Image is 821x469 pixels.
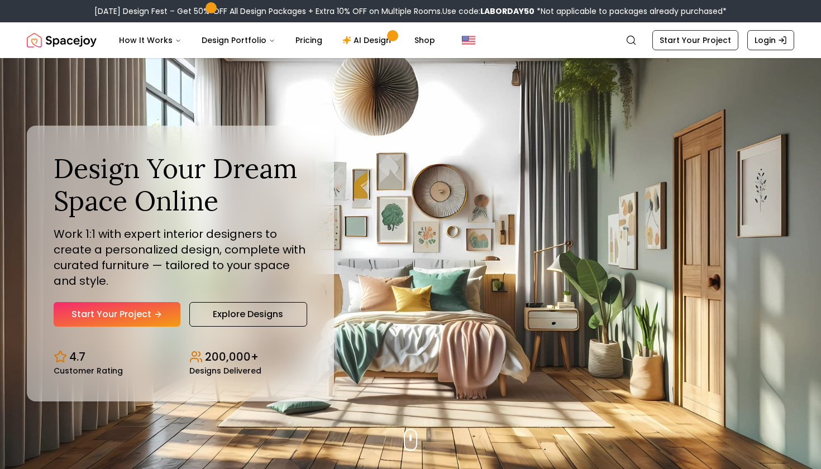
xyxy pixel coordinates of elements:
[205,349,259,365] p: 200,000+
[54,340,307,375] div: Design stats
[27,29,97,51] a: Spacejoy
[442,6,534,17] span: Use code:
[652,30,738,50] a: Start Your Project
[287,29,331,51] a: Pricing
[54,226,307,289] p: Work 1:1 with expert interior designers to create a personalized design, complete with curated fu...
[27,29,97,51] img: Spacejoy Logo
[54,152,307,217] h1: Design Your Dream Space Online
[189,367,261,375] small: Designs Delivered
[110,29,444,51] nav: Main
[54,367,123,375] small: Customer Rating
[189,302,307,327] a: Explore Designs
[54,302,180,327] a: Start Your Project
[110,29,190,51] button: How It Works
[405,29,444,51] a: Shop
[69,349,85,365] p: 4.7
[193,29,284,51] button: Design Portfolio
[747,30,794,50] a: Login
[94,6,727,17] div: [DATE] Design Fest – Get 50% OFF All Design Packages + Extra 10% OFF on Multiple Rooms.
[333,29,403,51] a: AI Design
[534,6,727,17] span: *Not applicable to packages already purchased*
[27,22,794,58] nav: Global
[462,33,475,47] img: United States
[480,6,534,17] b: LABORDAY50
